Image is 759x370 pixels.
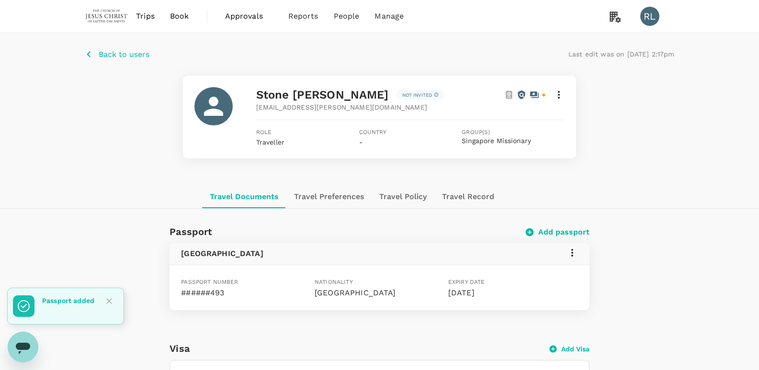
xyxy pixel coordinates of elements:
span: Book [170,11,189,22]
span: [EMAIL_ADDRESS][PERSON_NAME][DOMAIN_NAME] [256,102,427,112]
iframe: Button to launch messaging window [8,332,38,362]
h6: [GEOGRAPHIC_DATA] [181,247,263,260]
h6: Visa [170,341,550,356]
span: Stone [PERSON_NAME] [256,88,389,101]
button: Close [102,294,116,308]
p: Add Visa [561,344,589,354]
div: RL [640,7,659,26]
span: People [334,11,360,22]
img: The Malaysian Church of Jesus Christ of Latter-day Saints [85,6,129,27]
button: Travel Policy [372,185,434,208]
span: Country [359,128,462,137]
span: Group(s) [462,128,565,137]
p: ######493 [181,287,311,299]
span: Nationality [315,279,353,285]
p: Passport added [42,296,94,305]
button: Back to users [85,48,149,60]
span: Expiry date [448,279,485,285]
span: Reports [288,11,318,22]
span: Traveller [256,138,284,146]
p: Back to users [99,49,149,60]
span: Manage [374,11,404,22]
button: Travel Documents [202,185,286,208]
p: [GEOGRAPHIC_DATA] [315,287,444,299]
span: - [359,138,363,146]
p: Last edit was on [DATE] 2:17pm [568,49,675,59]
p: [DATE] [448,287,578,299]
button: Travel Record [434,185,502,208]
h6: Passport [170,224,212,239]
button: Travel Preferences [286,185,372,208]
button: Add Visa [550,344,589,354]
span: Trips [136,11,155,22]
button: Singapore Missionary [462,137,531,145]
p: Not invited [402,91,432,99]
span: Passport number [181,279,238,285]
span: Role [256,128,359,137]
span: Approvals [225,11,273,22]
button: Add passport [527,227,589,237]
